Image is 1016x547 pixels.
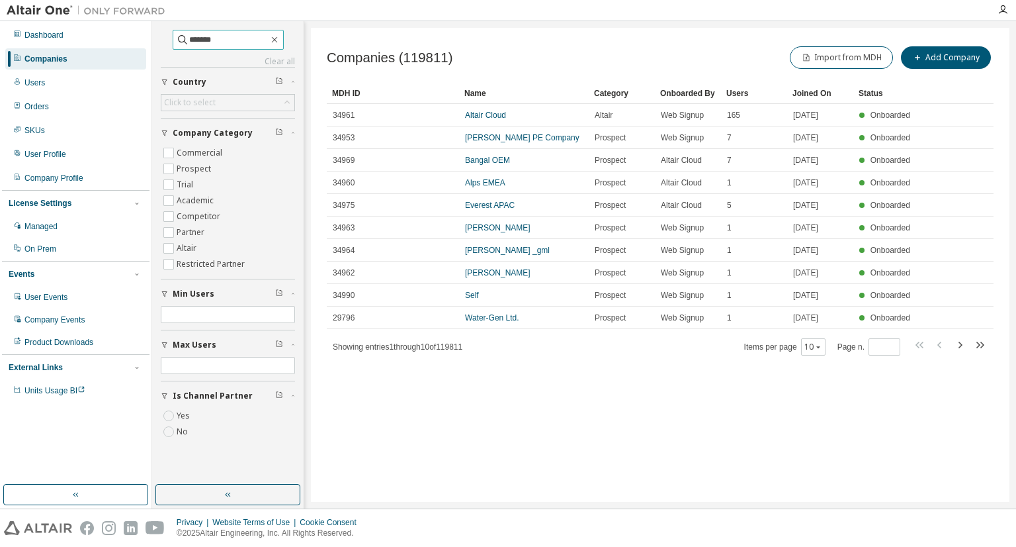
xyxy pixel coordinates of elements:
[124,521,138,535] img: linkedin.svg
[161,381,295,411] button: Is Channel Partner
[595,155,626,166] span: Prospect
[333,132,355,143] span: 34953
[177,161,214,177] label: Prospect
[275,128,283,138] span: Clear filter
[727,223,732,233] span: 1
[870,246,910,255] span: Onboarded
[275,289,283,299] span: Clear filter
[793,110,818,121] span: [DATE]
[173,128,253,138] span: Company Category
[333,200,355,211] span: 34975
[24,54,67,64] div: Companies
[595,132,626,143] span: Prospect
[793,313,818,323] span: [DATE]
[465,313,519,323] a: Water-Gen Ltd.
[333,110,355,121] span: 34961
[24,77,45,88] div: Users
[595,110,613,121] span: Altair
[24,244,56,254] div: On Prem
[661,177,702,188] span: Altair Cloud
[275,391,283,401] span: Clear filter
[595,268,626,278] span: Prospect
[661,223,704,233] span: Web Signup
[870,133,910,142] span: Onboarded
[595,177,626,188] span: Prospect
[661,245,704,256] span: Web Signup
[333,313,355,323] span: 29796
[465,156,510,165] a: Bangal OEM
[595,245,626,256] span: Prospect
[465,201,515,210] a: Everest APAC
[870,178,910,187] span: Onboarded
[161,119,295,148] button: Company Category
[333,268,355,278] span: 34962
[595,200,626,211] span: Prospect
[161,56,295,67] a: Clear all
[870,223,910,232] span: Onboarded
[727,268,732,278] span: 1
[102,521,116,535] img: instagram.svg
[727,245,732,256] span: 1
[333,342,462,352] span: Showing entries 1 through 10 of 119811
[24,292,67,303] div: User Events
[727,155,732,166] span: 7
[804,342,822,352] button: 10
[793,268,818,278] span: [DATE]
[275,340,283,350] span: Clear filter
[177,424,190,440] label: No
[300,517,364,528] div: Cookie Consent
[177,517,212,528] div: Privacy
[177,528,364,539] p: © 2025 Altair Engineering, Inc. All Rights Reserved.
[164,97,216,108] div: Click to select
[333,177,355,188] span: 34960
[9,269,34,279] div: Events
[9,362,63,373] div: External Links
[24,101,49,112] div: Orders
[9,198,71,209] div: License Settings
[727,177,732,188] span: 1
[837,338,900,356] span: Page n.
[793,245,818,256] span: [DATE]
[661,268,704,278] span: Web Signup
[661,110,704,121] span: Web Signup
[24,221,58,232] div: Managed
[173,391,253,401] span: Is Channel Partner
[870,313,910,323] span: Onboarded
[161,279,295,309] button: Min Users
[661,155,702,166] span: Altair Cloud
[595,313,626,323] span: Prospect
[177,256,247,272] label: Restricted Partner
[161,330,295,360] button: Max Users
[465,133,579,142] a: [PERSON_NAME] PE Company
[793,155,818,166] span: [DATE]
[594,83,650,104] div: Category
[24,149,66,160] div: User Profile
[793,177,818,188] span: [DATE]
[465,178,505,187] a: Alps EMEA
[275,77,283,87] span: Clear filter
[177,240,199,256] label: Altair
[212,517,300,528] div: Website Terms of Use
[870,291,910,300] span: Onboarded
[465,223,530,232] a: [PERSON_NAME]
[792,83,848,104] div: Joined On
[465,291,479,300] a: Self
[24,30,63,40] div: Dashboard
[333,223,355,233] span: 34963
[333,290,355,301] span: 34990
[24,315,85,325] div: Company Events
[661,313,704,323] span: Web Signup
[177,224,207,240] label: Partner
[465,268,530,277] a: [PERSON_NAME]
[595,290,626,301] span: Prospect
[173,77,206,87] span: Country
[24,125,45,136] div: SKUs
[80,521,94,535] img: facebook.svg
[7,4,172,17] img: Altair One
[4,521,72,535] img: altair_logo.svg
[727,290,732,301] span: 1
[333,245,355,256] span: 34964
[660,83,716,104] div: Onboarded By
[177,145,225,161] label: Commercial
[859,83,914,104] div: Status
